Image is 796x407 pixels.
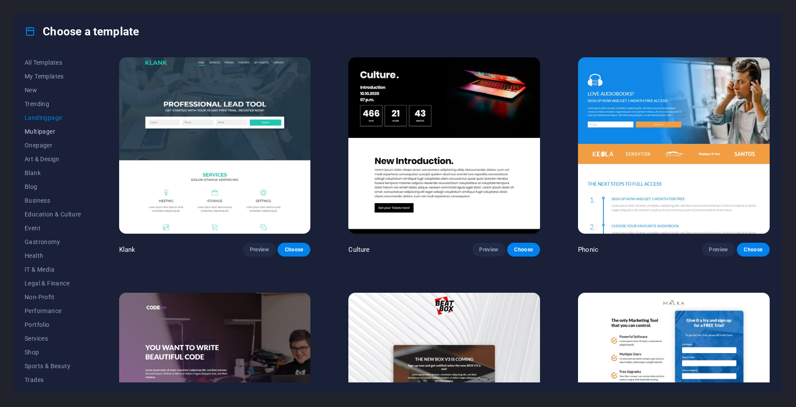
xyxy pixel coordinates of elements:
span: Shop [25,349,81,356]
span: Legal & Finance [25,280,81,287]
button: Shop [25,345,81,359]
span: Event [25,225,81,232]
span: Services [25,335,81,342]
span: Preview [250,246,269,253]
span: Sports & Beauty [25,363,81,369]
span: Choose [514,246,533,253]
span: Landingpage [25,114,81,121]
button: Blank [25,166,81,180]
img: Culture [348,57,540,234]
span: Choose [284,246,303,253]
button: Legal & Finance [25,276,81,290]
button: Onepager [25,138,81,152]
button: Choose [278,243,310,257]
span: All Templates [25,59,81,66]
button: Portfolio [25,318,81,332]
span: Business [25,197,81,204]
span: Onepager [25,142,81,149]
button: Art & Design [25,152,81,166]
button: Trades [25,373,81,387]
span: My Templates [25,73,81,80]
button: Non-Profit [25,290,81,304]
button: Preview [702,243,735,257]
button: Preview [472,243,505,257]
button: New [25,83,81,97]
span: Art & Design [25,156,81,163]
span: Choose [744,246,763,253]
button: Landingpage [25,111,81,125]
img: Phonic [578,57,770,234]
button: Services [25,332,81,345]
p: Klank [119,245,136,254]
button: My Templates [25,69,81,83]
button: Event [25,221,81,235]
button: Business [25,194,81,207]
button: Health [25,249,81,263]
button: Trending [25,97,81,111]
span: Trades [25,376,81,383]
span: Health [25,252,81,259]
span: New [25,87,81,94]
span: Preview [479,246,498,253]
span: Blog [25,183,81,190]
span: Blank [25,169,81,176]
span: Preview [709,246,728,253]
button: IT & Media [25,263,81,276]
p: Culture [348,245,370,254]
span: Trending [25,100,81,107]
button: All Templates [25,56,81,69]
button: Blog [25,180,81,194]
button: Preview [243,243,276,257]
button: Gastronomy [25,235,81,249]
button: Performance [25,304,81,318]
span: Performance [25,307,81,314]
span: Gastronomy [25,238,81,245]
p: Phonic [578,245,598,254]
span: Multipager [25,128,81,135]
button: Choose [507,243,540,257]
button: Education & Culture [25,207,81,221]
button: Multipager [25,125,81,138]
span: Portfolio [25,321,81,328]
span: Education & Culture [25,211,81,218]
img: Klank [119,57,311,234]
span: IT & Media [25,266,81,273]
h4: Choose a template [25,25,139,38]
span: Non-Profit [25,294,81,301]
button: Sports & Beauty [25,359,81,373]
button: Choose [737,243,770,257]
